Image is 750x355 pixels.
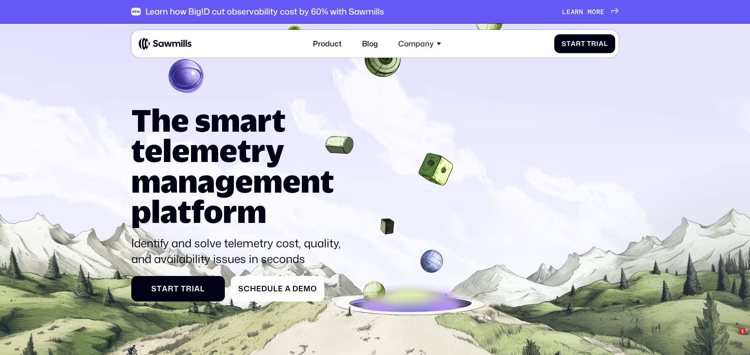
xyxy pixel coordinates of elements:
[591,40,596,48] span: r
[181,284,186,293] span: T
[599,40,604,48] span: a
[554,34,615,53] a: StartTrial
[575,8,579,16] span: r
[393,33,447,53] div: Company
[131,105,349,226] h1: The smart telemetry management platform
[303,284,311,293] span: m
[145,7,384,17] div: Learn how BigID cut observability cost by 60% with Sawmills
[571,40,576,48] span: a
[592,8,596,16] span: o
[238,284,244,293] span: S
[267,284,273,293] span: u
[566,40,571,48] span: t
[739,328,746,335] span: 1
[398,39,434,48] div: Company
[244,284,250,293] span: c
[571,8,575,16] span: a
[298,284,303,293] span: e
[357,33,384,53] a: Blog
[273,284,278,293] span: l
[261,284,267,293] span: d
[579,8,583,16] span: n
[596,8,601,16] span: r
[311,284,317,293] span: o
[588,8,592,16] span: m
[200,284,205,293] span: l
[581,40,585,48] span: t
[576,40,581,48] span: r
[174,284,179,293] span: t
[231,276,325,302] a: ScheduleaDemo
[604,40,608,48] span: l
[292,284,298,293] span: D
[194,284,200,293] span: a
[562,8,566,16] span: L
[566,8,571,16] span: e
[600,8,605,16] span: e
[186,284,192,293] span: r
[131,276,225,302] a: StartTrial
[596,40,599,48] span: i
[168,284,174,293] span: r
[131,235,349,267] p: Identify and solve telemetry cost, quality, and availability issues in seconds
[587,40,591,48] span: T
[157,284,162,293] span: t
[151,284,157,293] span: S
[256,284,261,293] span: e
[192,284,194,293] span: i
[278,284,283,293] span: e
[562,8,619,16] a: Learnmore
[285,284,291,293] span: a
[723,328,742,347] iframe: Intercom live chat
[307,33,347,53] a: Product
[162,284,168,293] span: a
[562,40,566,48] span: S
[250,284,256,293] span: h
